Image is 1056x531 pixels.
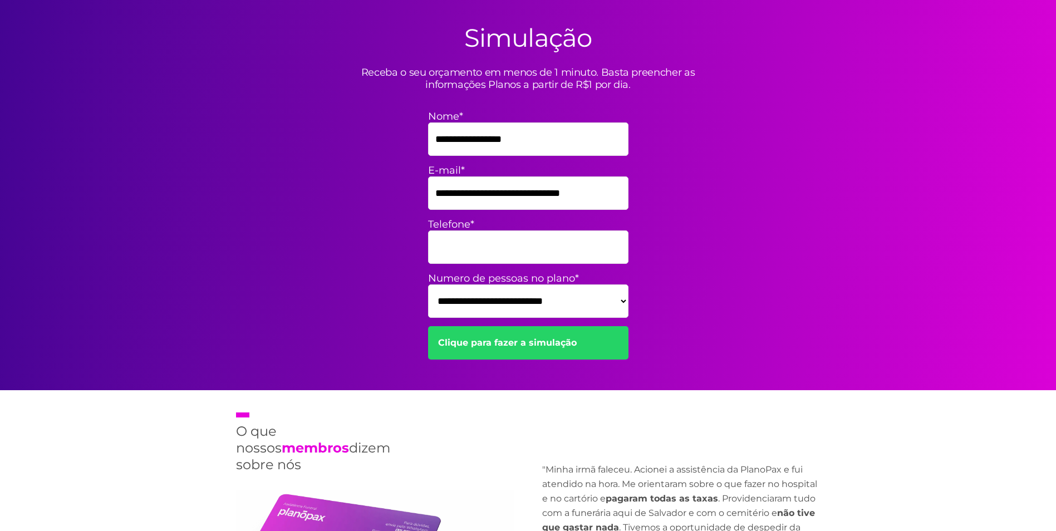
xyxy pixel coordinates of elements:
[464,22,592,53] h2: Simulação
[333,66,723,91] p: Receba o seu orçamento em menos de 1 minuto. Basta preencher as informações Planos a partir de R$...
[428,326,628,360] a: Clique para fazer a simulação
[606,493,718,504] strong: pagaram todas as taxas
[428,110,628,122] label: Nome*
[428,218,628,230] label: Telefone*
[428,272,628,284] label: Numero de pessoas no plano*
[282,440,349,456] strong: membros
[428,164,628,176] label: E-mail*
[236,412,384,473] h2: O que nossos dizem sobre nós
